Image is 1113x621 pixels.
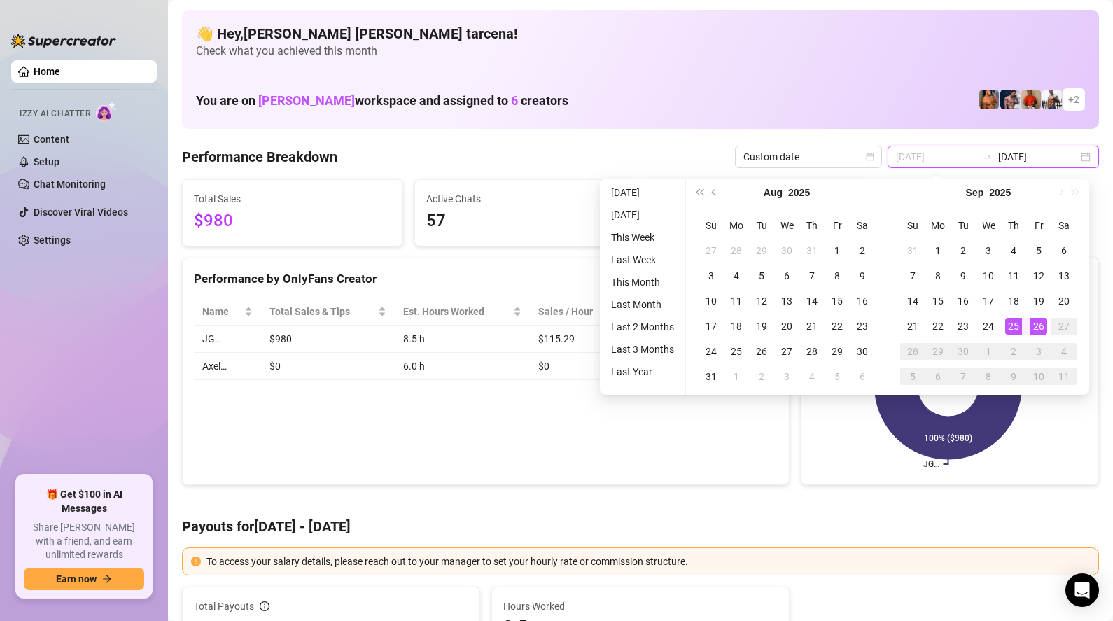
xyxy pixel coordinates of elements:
[403,304,510,319] div: Est. Hours Worked
[1026,263,1051,288] td: 2025-09-12
[829,293,846,309] div: 15
[703,267,720,284] div: 3
[951,288,976,314] td: 2025-09-16
[774,263,799,288] td: 2025-08-06
[182,147,337,167] h4: Performance Breakdown
[854,343,871,360] div: 30
[804,293,820,309] div: 14
[1051,263,1077,288] td: 2025-09-13
[699,364,724,389] td: 2025-08-31
[900,314,925,339] td: 2025-09-21
[799,213,825,238] th: Th
[900,339,925,364] td: 2025-09-28
[728,293,745,309] div: 11
[925,263,951,288] td: 2025-09-08
[900,213,925,238] th: Su
[976,238,1001,263] td: 2025-09-03
[976,339,1001,364] td: 2025-10-01
[951,238,976,263] td: 2025-09-02
[955,267,972,284] div: 9
[900,288,925,314] td: 2025-09-14
[980,242,997,259] div: 3
[979,90,999,109] img: JG
[804,343,820,360] div: 28
[96,102,118,122] img: AI Chatter
[829,368,846,385] div: 5
[699,339,724,364] td: 2025-08-24
[1030,242,1047,259] div: 5
[1001,364,1026,389] td: 2025-10-09
[194,270,778,288] div: Performance by OnlyFans Creator
[1005,267,1022,284] div: 11
[699,238,724,263] td: 2025-07-27
[854,293,871,309] div: 16
[724,238,749,263] td: 2025-07-28
[1056,267,1072,284] div: 13
[930,343,946,360] div: 29
[980,267,997,284] div: 10
[1056,343,1072,360] div: 4
[196,24,1085,43] h4: 👋 Hey, [PERSON_NAME] [PERSON_NAME] tarcena !
[1051,238,1077,263] td: 2025-09-06
[728,242,745,259] div: 28
[804,368,820,385] div: 4
[951,263,976,288] td: 2025-09-09
[850,288,875,314] td: 2025-08-16
[1030,343,1047,360] div: 3
[605,274,680,291] li: This Month
[196,43,1085,59] span: Check what you achieved this month
[778,343,795,360] div: 27
[951,314,976,339] td: 2025-09-23
[778,267,795,284] div: 6
[930,267,946,284] div: 8
[804,318,820,335] div: 21
[724,364,749,389] td: 2025-09-01
[850,314,875,339] td: 2025-08-23
[699,314,724,339] td: 2025-08-17
[34,66,60,77] a: Home
[799,364,825,389] td: 2025-09-04
[930,318,946,335] div: 22
[699,288,724,314] td: 2025-08-10
[728,318,745,335] div: 18
[799,263,825,288] td: 2025-08-07
[749,314,774,339] td: 2025-08-19
[1042,90,1062,109] img: JUSTIN
[998,149,1078,165] input: End date
[955,318,972,335] div: 23
[194,191,391,207] span: Total Sales
[1056,242,1072,259] div: 6
[724,213,749,238] th: Mo
[749,288,774,314] td: 2025-08-12
[728,343,745,360] div: 25
[825,263,850,288] td: 2025-08-08
[1005,318,1022,335] div: 25
[1068,92,1079,107] span: + 2
[426,208,624,235] span: 57
[530,353,632,380] td: $0
[530,326,632,353] td: $115.29
[804,242,820,259] div: 31
[981,151,993,162] span: to
[11,34,116,48] img: logo-BBDzfeDw.svg
[258,93,355,108] span: [PERSON_NAME]
[900,238,925,263] td: 2025-08-31
[605,341,680,358] li: Last 3 Months
[825,364,850,389] td: 2025-09-05
[202,304,241,319] span: Name
[850,213,875,238] th: Sa
[850,364,875,389] td: 2025-09-06
[1005,293,1022,309] div: 18
[774,213,799,238] th: We
[753,242,770,259] div: 29
[1026,364,1051,389] td: 2025-10-10
[605,229,680,246] li: This Week
[703,368,720,385] div: 31
[728,368,745,385] div: 1
[1001,238,1026,263] td: 2025-09-04
[850,339,875,364] td: 2025-08-30
[799,339,825,364] td: 2025-08-28
[605,251,680,268] li: Last Week
[1026,213,1051,238] th: Fr
[854,242,871,259] div: 2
